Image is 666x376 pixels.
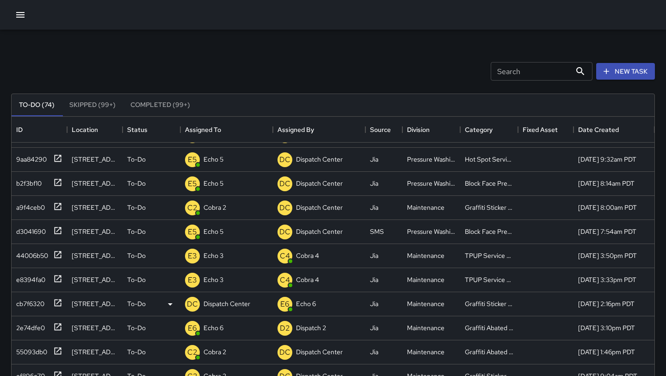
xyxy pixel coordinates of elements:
div: Category [460,117,518,143]
div: Hot Spot Serviced [465,155,513,164]
div: e8394fa0 [12,271,45,284]
p: Echo 6 [296,299,316,308]
button: New Task [596,63,655,80]
div: 9/11/2025, 3:10pm PDT [578,323,635,332]
p: Dispatch Center [296,347,343,357]
p: Echo 5 [203,155,223,164]
div: Maintenance [407,275,444,284]
div: Graffiti Abated Large [465,323,513,332]
p: Dispatch Center [296,203,343,212]
div: 415 24th Street [72,203,118,212]
p: To-Do [127,155,146,164]
div: Location [67,117,123,143]
div: Pressure Washing [407,179,456,188]
div: Graffiti Sticker Abated Small [465,299,513,308]
div: Assigned By [273,117,365,143]
div: Assigned To [180,117,273,143]
p: To-Do [127,203,146,212]
p: Echo 6 [203,323,223,332]
div: 9/11/2025, 1:46pm PDT [578,347,635,357]
p: To-Do [127,299,146,308]
button: Skipped (99+) [62,94,123,116]
div: 9/15/2025, 9:32am PDT [578,155,636,164]
div: Graffiti Sticker Abated Small [465,203,513,212]
div: Block Face Pressure Washed [465,179,513,188]
div: Fixed Asset [523,117,558,143]
div: 426 17th Street [72,227,118,236]
div: Jia [370,323,378,332]
p: DC [187,299,198,310]
div: 9/15/2025, 8:00am PDT [578,203,637,212]
p: To-Do [127,179,146,188]
div: Jia [370,275,378,284]
div: Jia [370,299,378,308]
div: Division [402,117,460,143]
p: E5 [188,226,197,238]
div: 1701 Broadway [72,347,118,357]
div: Maintenance [407,347,444,357]
p: Dispatch Center [296,179,343,188]
p: DC [279,202,290,213]
div: 9/12/2025, 2:16pm PDT [578,299,635,308]
p: Cobra 4 [296,251,319,260]
div: Maintenance [407,299,444,308]
div: Category [465,117,493,143]
div: 102 Frank H. Ogawa Plaza [72,323,118,332]
p: E5 [188,178,197,189]
div: 44006b50 [12,247,48,260]
div: Maintenance [407,251,444,260]
div: 1200 Broadway [72,179,118,188]
p: Dispatch 2 [296,323,326,332]
div: 491 8th Street [72,155,118,164]
div: Source [370,117,391,143]
p: To-Do [127,323,146,332]
div: Division [407,117,430,143]
p: DC [279,226,290,238]
p: Echo 5 [203,179,223,188]
div: TPUP Service Requested [465,251,513,260]
p: Cobra 2 [203,203,226,212]
div: Graffiti Abated Large [465,347,513,357]
div: Jia [370,179,378,188]
p: To-Do [127,347,146,357]
div: Jia [370,251,378,260]
div: Block Face Pressure Washed [465,227,513,236]
p: Echo 3 [203,251,223,260]
p: D2 [280,323,290,334]
p: Cobra 2 [203,347,226,357]
p: E6 [188,323,197,334]
button: Completed (99+) [123,94,197,116]
p: C4 [280,251,290,262]
p: E3 [188,275,197,286]
div: b2f3bf10 [12,175,42,188]
p: To-Do [127,251,146,260]
div: 9/14/2025, 3:50pm PDT [578,251,637,260]
p: Echo 5 [203,227,223,236]
div: d3041690 [12,223,46,236]
div: 2300 Broadway [72,275,118,284]
p: Dispatch Center [296,155,343,164]
div: Pressure Washing [407,227,456,236]
div: Maintenance [407,203,444,212]
div: cb7f6320 [12,295,44,308]
div: ID [12,117,67,143]
div: Maintenance [407,323,444,332]
div: Pressure Washing [407,155,456,164]
div: 2e74dfe0 [12,320,45,332]
p: Dispatch Center [203,299,250,308]
div: 9aa84290 [12,151,47,164]
p: C2 [187,202,197,213]
div: 55093db0 [12,344,47,357]
div: 9/15/2025, 7:54am PDT [578,227,636,236]
div: Date Created [573,117,654,143]
div: 9/14/2025, 3:33pm PDT [578,275,636,284]
div: 2264 Webster Street [72,251,118,260]
button: To-Do (74) [12,94,62,116]
p: DC [279,154,290,165]
div: Jia [370,347,378,357]
div: Assigned To [185,117,221,143]
p: DC [279,178,290,189]
div: TPUP Service Requested [465,275,513,284]
p: Dispatch Center [296,227,343,236]
div: Source [365,117,402,143]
